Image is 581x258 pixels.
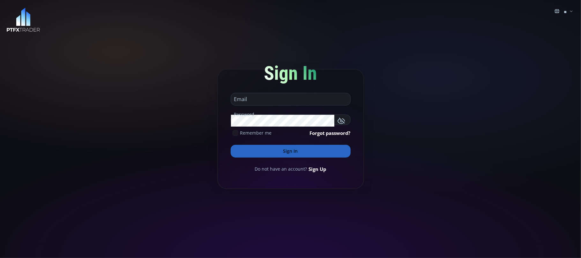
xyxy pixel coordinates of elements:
[231,166,351,173] div: Do not have an account?
[309,166,326,173] a: Sign Up
[240,129,272,136] span: Remember me
[6,8,40,32] img: LOGO
[264,62,317,85] span: Sign In
[310,129,351,136] a: Forgot password?
[231,145,351,158] button: Sign In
